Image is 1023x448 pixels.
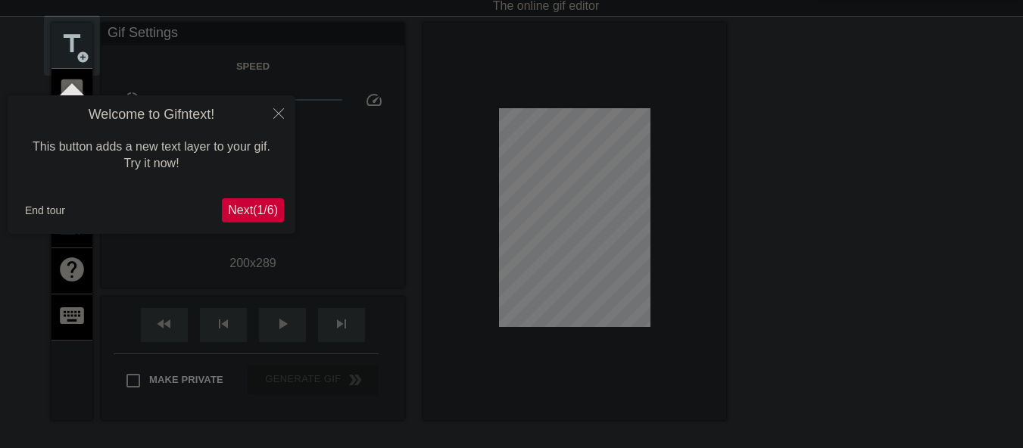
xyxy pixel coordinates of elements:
[19,123,284,188] div: This button adds a new text layer to your gif. Try it now!
[222,198,284,222] button: Next
[19,199,71,222] button: End tour
[228,204,278,216] span: Next ( 1 / 6 )
[262,95,295,130] button: Close
[19,107,284,123] h4: Welcome to Gifntext!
